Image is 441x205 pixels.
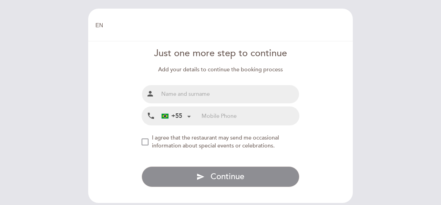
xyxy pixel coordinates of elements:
div: +55 [162,112,182,121]
div: Just one more step to continue [142,47,300,60]
button: send Continue [142,166,300,187]
span: Continue [211,172,244,182]
i: person [146,90,154,98]
md-checkbox: NEW_MODAL_AGREE_RESTAURANT_SEND_OCCASIONAL_INFO [142,134,300,150]
div: Brazil (Brasil): +55 [159,107,193,125]
i: send [196,173,205,181]
input: Name and surname [158,85,299,103]
input: Mobile Phone [202,107,299,125]
span: I agree that the restaurant may send me occasional information about special events or celebrations. [152,134,279,149]
i: local_phone [147,112,155,120]
div: Add your details to continue the booking process [142,66,300,74]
